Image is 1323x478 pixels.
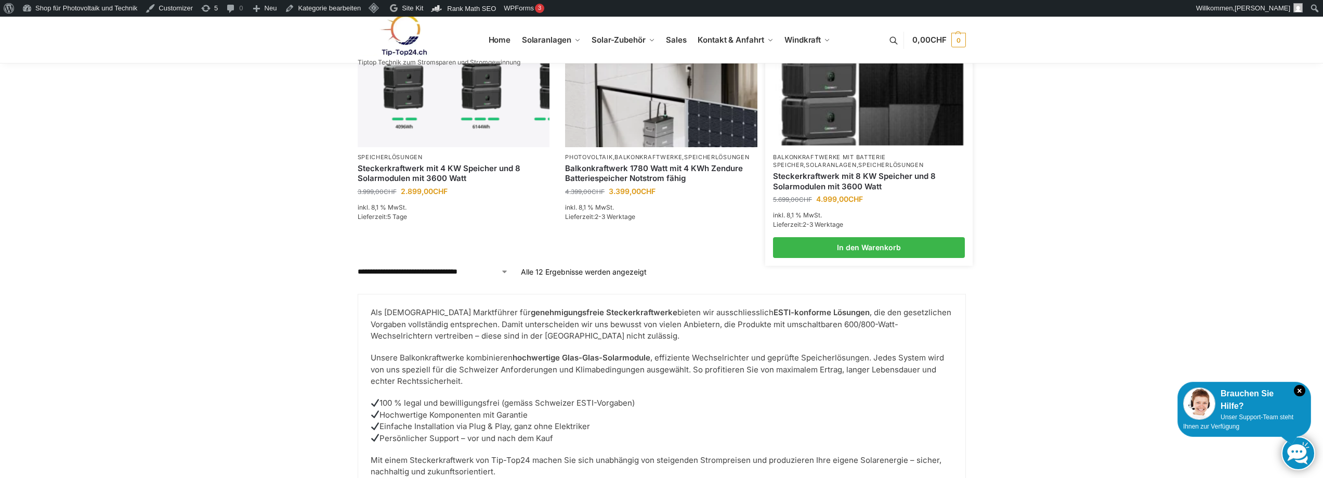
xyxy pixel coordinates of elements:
span: CHF [931,35,947,45]
nav: Cart contents [912,16,965,64]
div: Brauchen Sie Hilfe? [1183,387,1305,412]
p: , , [565,153,757,161]
p: , , [773,153,965,170]
a: Speicherlösungen [684,153,749,161]
span: Rank Math SEO [447,5,496,12]
a: Solaranlagen [806,161,856,169]
a: Photovoltaik [565,153,612,161]
a: Balkonkraftwerke mit Batterie Speicher [773,153,886,169]
span: Windkraft [784,35,821,45]
img: Benutzerbild von Rupert Spoddig [1293,3,1303,12]
span: Sales [666,35,687,45]
a: -28%Steckerkraftwerk mit 4 KW Speicher und 8 Solarmodulen mit 3600 Watt [358,3,550,147]
span: Unser Support-Team steht Ihnen zur Verfügung [1183,414,1293,430]
span: CHF [799,196,812,203]
span: CHF [848,195,863,203]
p: Mit einem Steckerkraftwerk von Tip-Top24 machen Sie sich unabhängig von steigenden Strompreisen u... [371,455,953,478]
img: ✔️ [371,434,379,442]
span: Solar-Zubehör [592,35,646,45]
a: Kontakt & Anfahrt [693,17,778,63]
a: Steckerkraftwerk mit 8 KW Speicher und 8 Solarmodulen mit 3600 Watt [773,171,965,191]
span: 5 Tage [387,213,407,221]
a: Speicherlösungen [858,161,923,169]
a: Balkonkraftwerk 1780 Watt mit 4 KWh Zendure Batteriespeicher Notstrom fähig [565,163,757,184]
span: CHF [641,187,656,196]
p: 100 % legal und bewilligungsfrei (gemäss Schweizer ESTI-Vorgaben) Hochwertige Komponenten mit Gar... [371,397,953,444]
i: Schließen [1294,385,1305,396]
p: Als [DEMOGRAPHIC_DATA] Marktführer für bieten wir ausschliesslich , die den gesetzlichen Vorgaben... [371,307,953,342]
a: Sales [662,17,691,63]
a: Balkonkraftwerke [614,153,682,161]
p: inkl. 8,1 % MwSt. [358,203,550,212]
span: 2-3 Werktage [595,213,635,221]
span: Lieferzeit: [565,213,635,221]
span: 0,00 [912,35,946,45]
a: Steckerkraftwerk mit 4 KW Speicher und 8 Solarmodulen mit 3600 Watt [358,163,550,184]
p: inkl. 8,1 % MwSt. [773,211,965,220]
p: Unsere Balkonkraftwerke kombinieren , effiziente Wechselrichter und geprüfte Speicherlösungen. Je... [371,352,953,387]
a: 0,00CHF 0 [912,24,965,56]
span: CHF [433,187,448,196]
a: Windkraft [780,17,835,63]
p: Alle 12 Ergebnisse werden angezeigt [521,266,647,277]
span: Solaranlagen [522,35,571,45]
select: Shop-Reihenfolge [358,266,508,277]
span: 0 [951,33,966,47]
bdi: 5.699,00 [773,196,812,203]
bdi: 4.399,00 [565,188,605,196]
img: ✔️ [371,399,379,407]
bdi: 4.999,00 [816,195,863,203]
img: ✔️ [371,410,379,418]
strong: ESTI-konforme Lösungen [774,307,870,317]
span: Site Kit [402,4,423,12]
strong: hochwertige Glas-Glas-Solarmodule [513,353,650,363]
span: Lieferzeit: [358,213,407,221]
bdi: 2.899,00 [401,187,448,196]
bdi: 3.999,00 [358,188,397,196]
a: Solar-Zubehör [587,17,659,63]
span: 2-3 Werktage [803,221,843,228]
img: Solaranlagen, Speicheranlagen und Energiesparprodukte [358,14,449,56]
img: Zendure-solar-flow-Batteriespeicher für Balkonkraftwerke [565,3,757,147]
a: In den Warenkorb legen: „Steckerkraftwerk mit 8 KW Speicher und 8 Solarmodulen mit 3600 Watt“ [773,237,965,258]
span: CHF [592,188,605,196]
img: Steckerkraftwerk mit 8 KW Speicher und 8 Solarmodulen mit 3600 Watt [775,4,963,146]
p: inkl. 8,1 % MwSt. [565,203,757,212]
img: Customer service [1183,387,1215,420]
span: [PERSON_NAME] [1235,4,1290,12]
bdi: 3.399,00 [609,187,656,196]
a: Solaranlagen [517,17,584,63]
span: Lieferzeit: [773,221,843,228]
div: 3 [535,4,544,13]
p: Tiptop Technik zum Stromsparen und Stromgewinnung [358,59,520,66]
span: CHF [384,188,397,196]
img: ✔️ [371,422,379,430]
strong: genehmigungsfreie Steckerkraftwerke [531,307,677,317]
a: -23%Zendure-solar-flow-Batteriespeicher für Balkonkraftwerke [565,3,757,147]
span: Kontakt & Anfahrt [698,35,764,45]
a: -12%Steckerkraftwerk mit 8 KW Speicher und 8 Solarmodulen mit 3600 Watt [775,4,963,146]
img: Steckerkraftwerk mit 4 KW Speicher und 8 Solarmodulen mit 3600 Watt [358,3,550,147]
a: Speicherlösungen [358,153,423,161]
